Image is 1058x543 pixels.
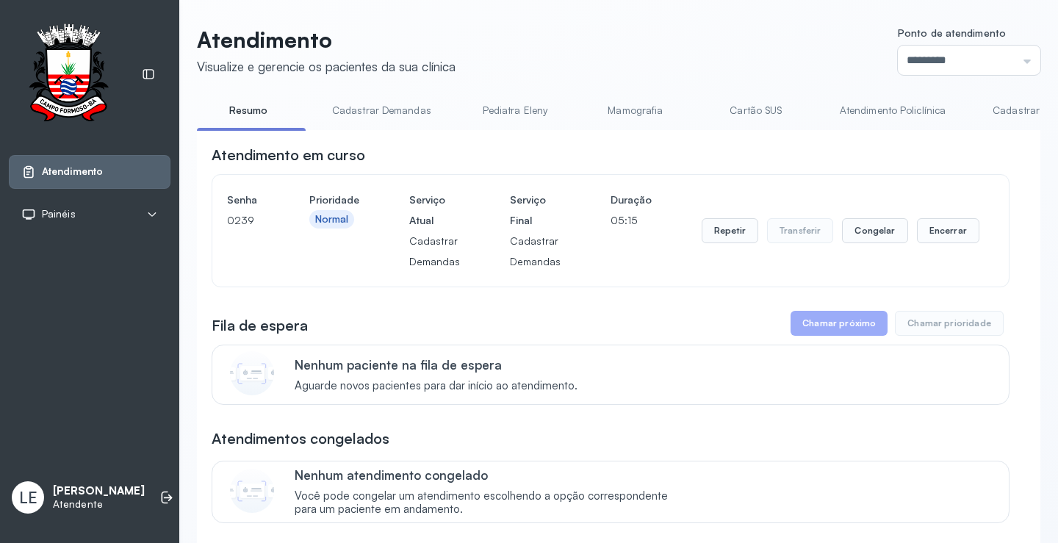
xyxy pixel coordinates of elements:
a: Resumo [197,98,300,123]
span: Aguarde novos pacientes para dar início ao atendimento. [295,379,577,393]
a: Atendimento Policlínica [825,98,960,123]
a: Pediatra Eleny [464,98,566,123]
span: Ponto de atendimento [898,26,1006,39]
span: Atendimento [42,165,103,178]
p: Atendente [53,498,145,511]
p: [PERSON_NAME] [53,484,145,498]
p: Nenhum paciente na fila de espera [295,357,577,373]
p: Cadastrar Demandas [510,231,561,272]
p: 05:15 [611,210,652,231]
span: Você pode congelar um atendimento escolhendo a opção correspondente para um paciente em andamento. [295,489,683,517]
a: Atendimento [21,165,158,179]
h3: Fila de espera [212,315,308,336]
button: Encerrar [917,218,979,243]
p: Atendimento [197,26,456,53]
h4: Senha [227,190,259,210]
h4: Prioridade [309,190,359,210]
button: Congelar [842,218,907,243]
h3: Atendimento em curso [212,145,365,165]
h4: Serviço Atual [409,190,460,231]
a: Cartão SUS [705,98,807,123]
img: Imagem de CalloutCard [230,469,274,513]
p: Cadastrar Demandas [409,231,460,272]
button: Repetir [702,218,758,243]
h4: Serviço Final [510,190,561,231]
div: Visualize e gerencie os pacientes da sua clínica [197,59,456,74]
a: Cadastrar Demandas [317,98,446,123]
h3: Atendimentos congelados [212,428,389,449]
img: Logotipo do estabelecimento [15,24,121,126]
a: Mamografia [584,98,687,123]
p: 0239 [227,210,259,231]
img: Imagem de CalloutCard [230,351,274,395]
button: Chamar prioridade [895,311,1004,336]
button: Transferir [767,218,834,243]
button: Chamar próximo [791,311,888,336]
span: Painéis [42,208,76,220]
h4: Duração [611,190,652,210]
p: Nenhum atendimento congelado [295,467,683,483]
div: Normal [315,213,349,226]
